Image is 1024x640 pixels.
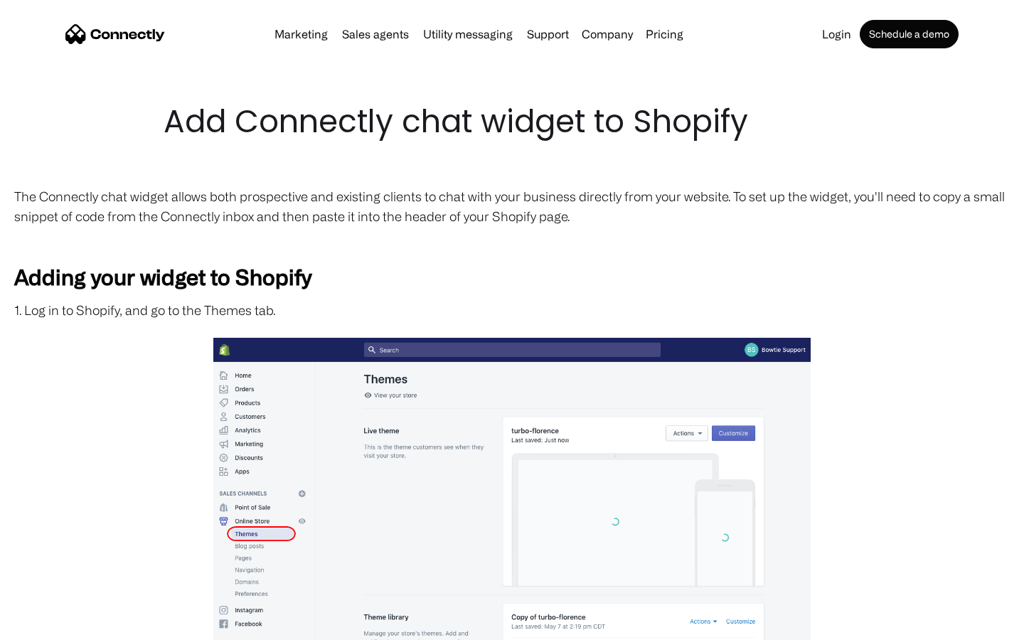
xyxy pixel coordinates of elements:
[336,28,415,40] a: Sales agents
[860,20,959,48] a: Schedule a demo
[417,28,518,40] a: Utility messaging
[164,100,860,144] h1: Add Connectly chat widget to Shopify
[14,186,1010,226] p: The Connectly chat widget allows both prospective and existing clients to chat with your business...
[14,615,85,635] aside: Language selected: English
[14,265,311,289] strong: Adding your widget to Shopify
[582,24,633,44] div: Company
[521,28,575,40] a: Support
[269,28,334,40] a: Marketing
[640,28,689,40] a: Pricing
[816,28,857,40] a: Login
[14,300,1010,320] p: 1. Log in to Shopify, and go to the Themes tab.
[28,615,85,635] ul: Language list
